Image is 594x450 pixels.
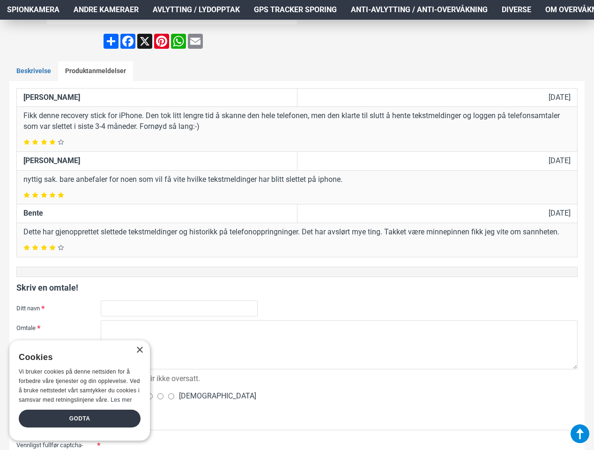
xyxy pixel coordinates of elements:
[153,4,240,15] span: Avlytting / Lydopptak
[23,93,80,102] strong: [PERSON_NAME]
[16,300,101,315] label: Ditt navn
[136,34,153,49] a: X
[19,347,134,367] div: Cookies
[119,34,136,49] a: Facebook
[101,372,200,384] div: HTML blir ikke oversatt.
[23,227,571,238] p: Dette har gjenopprettet slettede tekstmeldinger og historikk på telefonoppringninger. Det har avs...
[16,320,101,335] label: Omtale
[23,156,80,165] strong: [PERSON_NAME]
[297,89,577,107] td: [DATE]
[7,4,59,15] span: Spionkamera
[502,4,531,15] span: Diverse
[23,111,571,132] p: Fikk denne recovery stick for iPhone. Den tok litt lengre tid å skanne den hele telefonen, men de...
[254,4,337,15] span: GPS Tracker Sporing
[297,204,577,223] td: [DATE]
[170,34,187,49] a: WhatsApp
[351,4,488,15] span: Anti-avlytting / Anti-overvåkning
[179,390,256,402] span: [DEMOGRAPHIC_DATA]
[103,34,119,49] a: Share
[19,368,140,403] span: Vi bruker cookies på denne nettsiden for å forbedre våre tjenester og din opplevelse. Ved å bruke...
[136,347,143,354] div: Close
[187,34,204,49] a: Email
[74,4,139,15] span: Andre kameraer
[9,61,58,81] a: Beskrivelse
[297,152,577,171] td: [DATE]
[111,397,132,403] a: Les mer, opens a new window
[58,61,133,81] a: Produktanmeldelser
[16,282,578,293] h4: Skriv en omtale!
[23,209,43,217] strong: Bente
[19,410,141,427] div: Godta
[16,408,578,430] legend: Captcha
[23,174,571,185] p: nyttig sak. bare anbefaler for noen som vil få vite hvilke tekstmeldinger har blitt slettet på ip...
[153,34,170,49] a: Pinterest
